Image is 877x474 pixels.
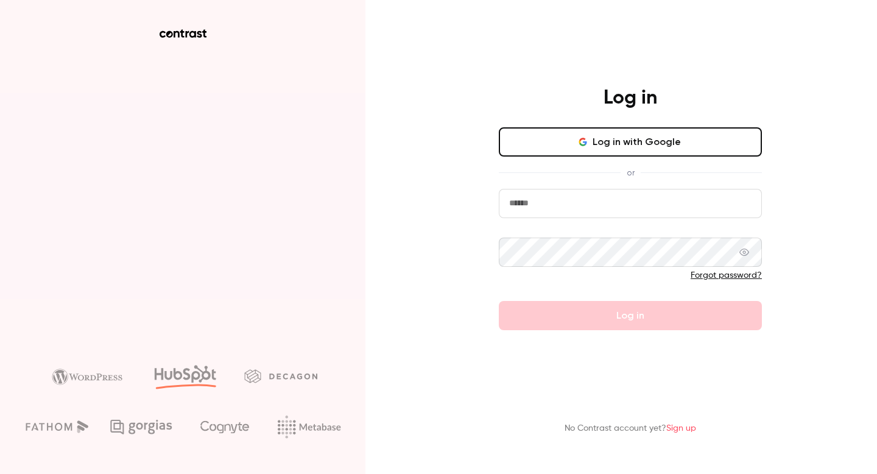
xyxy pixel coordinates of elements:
[244,369,317,383] img: decagon
[604,86,657,110] h4: Log in
[666,424,696,433] a: Sign up
[621,166,641,179] span: or
[691,271,762,280] a: Forgot password?
[565,422,696,435] p: No Contrast account yet?
[499,127,762,157] button: Log in with Google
